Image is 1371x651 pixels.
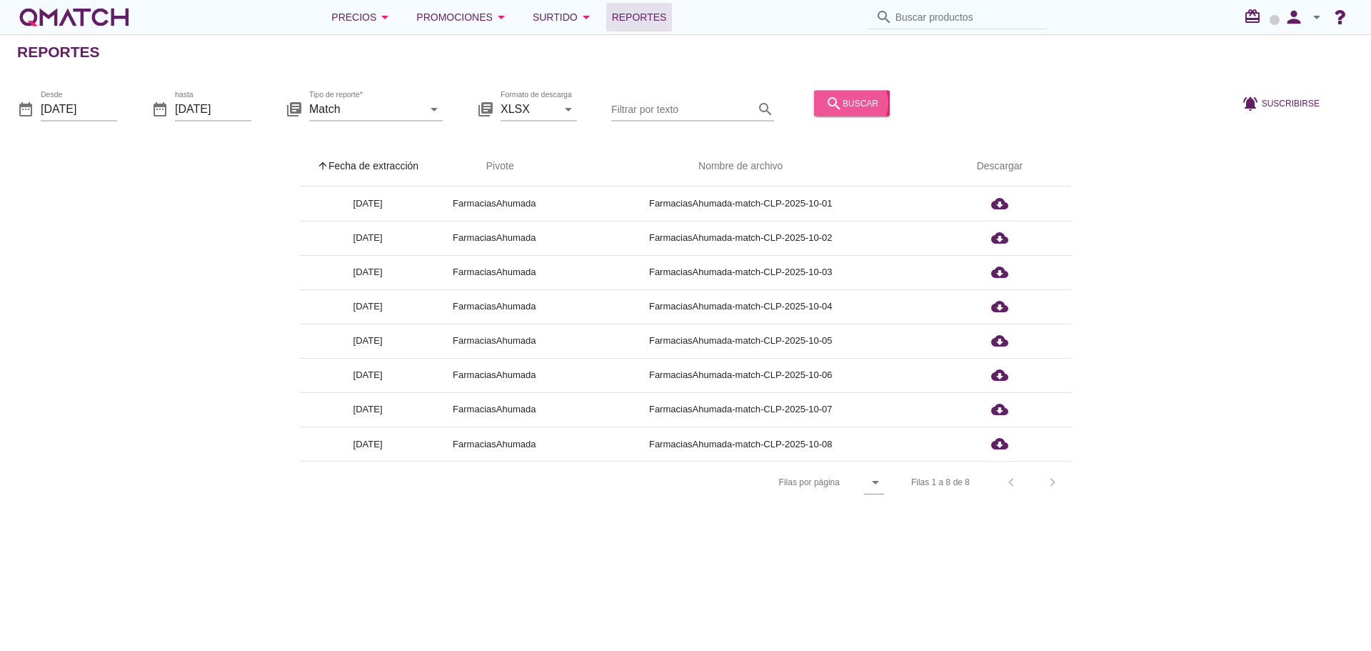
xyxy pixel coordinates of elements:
[376,9,393,26] i: arrow_drop_down
[493,9,510,26] i: arrow_drop_down
[553,255,928,289] td: FarmaciasAhumada-match-CLP-2025-10-03
[553,358,928,392] td: FarmaciasAhumada-match-CLP-2025-10-06
[636,462,884,503] div: Filas por página
[1242,94,1262,111] i: notifications_active
[991,195,1008,212] i: cloud_download
[612,9,667,26] span: Reportes
[436,255,553,289] td: FarmaciasAhumada
[309,97,423,120] input: Tipo de reporte*
[300,392,436,427] td: [DATE]
[436,289,553,324] td: FarmaciasAhumada
[867,474,884,491] i: arrow_drop_down
[611,97,754,120] input: Filtrar por texto
[17,100,34,117] i: date_range
[578,9,595,26] i: arrow_drop_down
[991,435,1008,452] i: cloud_download
[436,324,553,358] td: FarmaciasAhumada
[41,97,117,120] input: Desde
[286,100,303,117] i: library_books
[553,221,928,255] td: FarmaciasAhumada-match-CLP-2025-10-02
[17,41,100,64] h2: Reportes
[300,221,436,255] td: [DATE]
[436,427,553,461] td: FarmaciasAhumada
[501,97,557,120] input: Formato de descarga
[553,427,928,461] td: FarmaciasAhumada-match-CLP-2025-10-08
[553,146,928,187] th: Nombre de archivo: Not sorted.
[300,146,436,187] th: Fecha de extracción: Sorted ascending. Activate to sort descending.
[991,264,1008,281] i: cloud_download
[436,146,553,187] th: Pivote: Not sorted. Activate to sort ascending.
[553,289,928,324] td: FarmaciasAhumada-match-CLP-2025-10-04
[825,94,878,111] div: buscar
[875,9,893,26] i: search
[436,358,553,392] td: FarmaciasAhumada
[814,90,890,116] button: buscar
[991,401,1008,418] i: cloud_download
[320,3,405,31] button: Precios
[553,187,928,221] td: FarmaciasAhumada-match-CLP-2025-10-01
[436,187,553,221] td: FarmaciasAhumada
[1230,90,1331,116] button: Suscribirse
[300,187,436,221] td: [DATE]
[416,9,510,26] div: Promociones
[895,6,1038,29] input: Buscar productos
[533,9,595,26] div: Surtido
[928,146,1071,187] th: Descargar: Not sorted.
[436,221,553,255] td: FarmaciasAhumada
[991,367,1008,384] i: cloud_download
[300,255,436,289] td: [DATE]
[825,94,843,111] i: search
[1262,96,1320,109] span: Suscribirse
[405,3,521,31] button: Promociones
[175,97,251,120] input: hasta
[1308,9,1325,26] i: arrow_drop_down
[151,100,169,117] i: date_range
[991,298,1008,315] i: cloud_download
[521,3,606,31] button: Surtido
[606,3,673,31] a: Reportes
[300,324,436,358] td: [DATE]
[991,332,1008,349] i: cloud_download
[911,476,970,489] div: Filas 1 a 8 de 8
[17,3,131,31] a: white-qmatch-logo
[426,100,443,117] i: arrow_drop_down
[1280,7,1308,27] i: person
[757,100,774,117] i: search
[560,100,577,117] i: arrow_drop_down
[477,100,494,117] i: library_books
[331,9,393,26] div: Precios
[300,289,436,324] td: [DATE]
[300,427,436,461] td: [DATE]
[317,160,328,172] i: arrow_upward
[553,324,928,358] td: FarmaciasAhumada-match-CLP-2025-10-05
[300,358,436,392] td: [DATE]
[553,392,928,427] td: FarmaciasAhumada-match-CLP-2025-10-07
[1244,8,1267,25] i: redeem
[991,229,1008,247] i: cloud_download
[436,392,553,427] td: FarmaciasAhumada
